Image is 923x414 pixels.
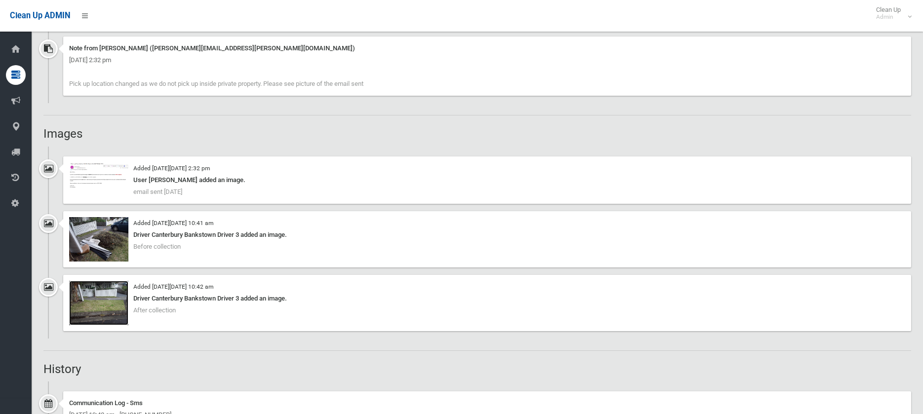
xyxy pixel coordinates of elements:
[871,6,911,21] span: Clean Up
[43,363,911,376] h2: History
[10,11,70,20] span: Clean Up ADMIN
[43,127,911,140] h2: Images
[133,188,182,195] span: email sent [DATE]
[133,165,210,172] small: Added [DATE][DATE] 2:32 pm
[133,220,213,226] small: Added [DATE][DATE] 10:41 am
[69,54,905,66] div: [DATE] 2:32 pm
[133,283,213,290] small: Added [DATE][DATE] 10:42 am
[69,162,128,189] img: Email.PNG
[69,217,128,262] img: 2025-07-1810.41.304410021036038145940.jpg
[133,243,181,250] span: Before collection
[69,281,128,325] img: 2025-07-1810.42.312223526284123222228.jpg
[876,13,901,21] small: Admin
[69,293,905,304] div: Driver Canterbury Bankstown Driver 3 added an image.
[69,229,905,241] div: Driver Canterbury Bankstown Driver 3 added an image.
[69,80,363,87] span: Pick up location changed as we do not pick up inside private property. Please see picture of the ...
[69,42,905,54] div: Note from [PERSON_NAME] ([PERSON_NAME][EMAIL_ADDRESS][PERSON_NAME][DOMAIN_NAME])
[69,397,905,409] div: Communication Log - Sms
[133,306,176,314] span: After collection
[69,174,905,186] div: User [PERSON_NAME] added an image.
